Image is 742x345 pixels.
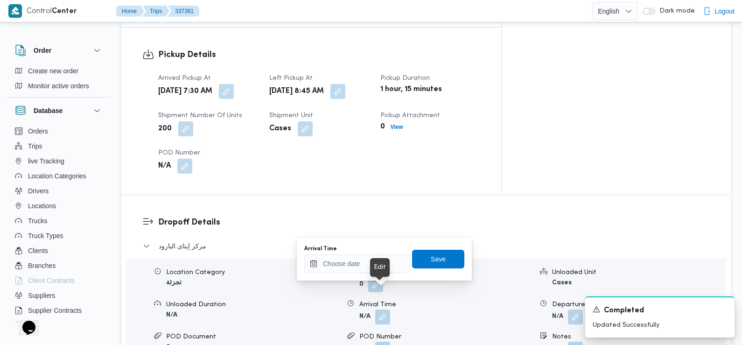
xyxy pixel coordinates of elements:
[11,154,106,169] button: live Tracking
[11,169,106,183] button: Location Categories
[28,290,55,301] span: Suppliers
[387,121,407,133] button: View
[380,113,440,119] span: Pickup Attachment
[15,105,103,116] button: Database
[28,141,42,152] span: Trips
[11,63,106,78] button: Create new order
[431,253,446,265] span: Save
[11,228,106,243] button: Truck Types
[11,198,106,213] button: Locations
[166,312,177,318] b: N/A
[28,200,56,211] span: Locations
[158,86,212,97] b: [DATE] 7:30 AM
[52,8,77,15] b: Center
[700,2,738,21] button: Logout
[304,254,410,273] input: Press the down key to open a popover containing a calendar.
[28,170,86,182] span: Location Categories
[593,320,727,330] p: Updated Successfully
[11,243,106,258] button: Clients
[11,183,106,198] button: Drivers
[269,86,324,97] b: [DATE] 8:45 AM
[7,63,110,97] div: Order
[28,215,47,226] span: Trucks
[28,230,63,241] span: Truck Types
[28,260,56,271] span: Branches
[391,124,403,130] b: View
[552,300,726,310] div: Departure Time
[380,75,430,81] span: Pickup Duration
[11,213,106,228] button: Trucks
[166,268,340,277] div: Location Category
[158,75,211,81] span: Arrived Pickup At
[28,305,82,316] span: Supplier Contracts
[28,65,78,77] span: Create new order
[158,49,480,61] h3: Pickup Details
[304,245,337,253] label: Arrival Time
[116,6,144,17] button: Home
[11,303,106,318] button: Supplier Contracts
[28,275,75,286] span: Client Contracts
[28,155,64,167] span: live Tracking
[11,258,106,273] button: Branches
[28,185,49,197] span: Drivers
[166,332,340,342] div: POD Document
[552,313,563,319] b: N/A
[158,150,200,156] span: POD Number
[11,318,106,333] button: Devices
[28,320,51,331] span: Devices
[269,123,291,134] b: Cases
[11,139,106,154] button: Trips
[359,332,533,342] div: POD Number
[166,300,340,310] div: Unloaded Duration
[380,84,442,95] b: 1 hour, 15 minutes
[15,45,103,56] button: Order
[158,123,172,134] b: 200
[11,124,106,139] button: Orders
[7,124,110,326] div: Database
[11,288,106,303] button: Suppliers
[158,161,171,172] b: N/A
[158,216,710,229] h3: Dropoff Details
[159,240,206,252] span: مركز إيتاى البارود
[166,280,182,286] b: تجزئة
[142,6,169,17] button: Trips
[374,262,386,273] div: Edit
[656,7,695,15] span: Dark mode
[412,250,464,268] button: Save
[28,80,89,92] span: Monitor active orders
[269,113,313,119] span: Shipment Unit
[604,305,644,317] span: Completed
[714,6,735,17] span: Logout
[158,113,242,119] span: Shipment Number of Units
[8,4,22,18] img: X8yXhbKr1z7QwAAAABJRU5ErkJggg==
[359,281,364,287] b: 0
[552,268,726,277] div: Unloaded Unit
[11,78,106,93] button: Monitor active orders
[28,245,48,256] span: Clients
[359,313,371,319] b: N/A
[34,105,63,116] h3: Database
[9,308,39,336] iframe: chat widget
[34,45,51,56] h3: Order
[168,6,199,17] button: 337361
[593,305,727,317] div: Notification
[28,126,48,137] span: Orders
[359,300,533,310] div: Arrival Time
[552,332,726,342] div: Notes
[552,280,572,286] b: Cases
[380,121,385,133] b: 0
[269,75,313,81] span: Left Pickup At
[143,240,710,252] button: مركز إيتاى البارود
[11,273,106,288] button: Client Contracts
